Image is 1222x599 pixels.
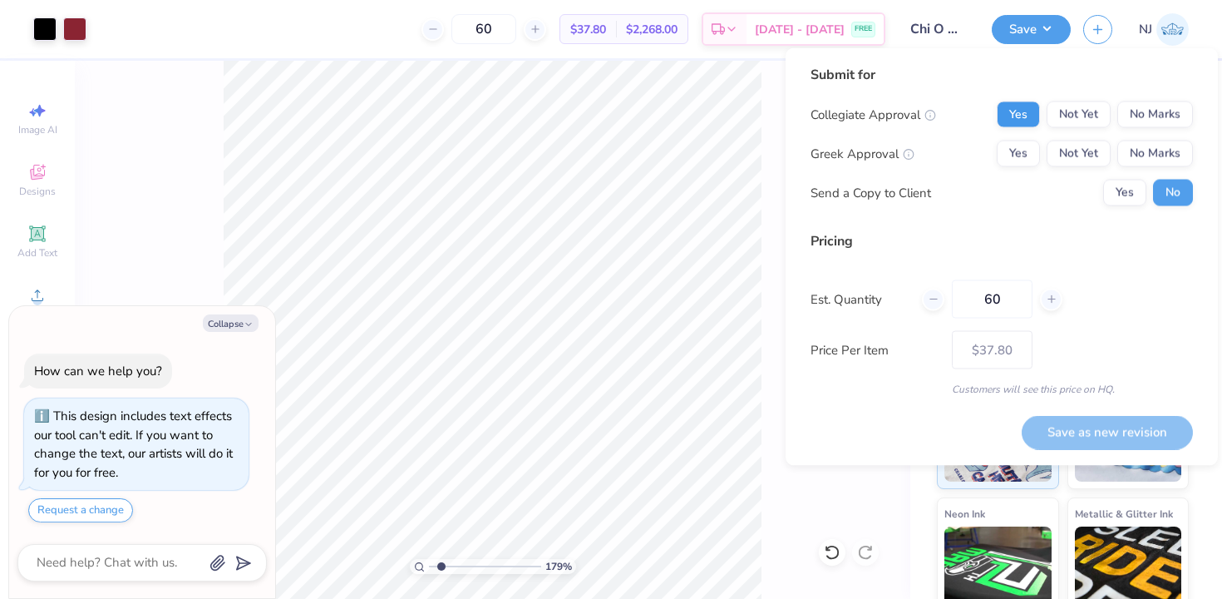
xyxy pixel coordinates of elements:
[1117,141,1193,167] button: No Marks
[1047,101,1111,128] button: Not Yet
[1047,141,1111,167] button: Not Yet
[1103,180,1146,206] button: Yes
[1117,101,1193,128] button: No Marks
[811,105,936,124] div: Collegiate Approval
[34,363,162,379] div: How can we help you?
[19,185,56,198] span: Designs
[992,15,1071,44] button: Save
[1156,13,1189,46] img: Nick Johnson
[18,123,57,136] span: Image AI
[34,408,233,481] div: This design includes text effects our tool can't edit. If you want to change the text, our artist...
[811,340,939,359] label: Price Per Item
[997,141,1040,167] button: Yes
[626,21,678,38] span: $2,268.00
[28,498,133,522] button: Request a change
[1153,180,1193,206] button: No
[451,14,516,44] input: – –
[1139,13,1189,46] a: NJ
[17,246,57,260] span: Add Text
[811,382,1193,397] div: Customers will see this price on HQ.
[952,280,1032,319] input: – –
[811,65,1193,85] div: Submit for
[811,290,909,309] label: Est. Quantity
[1075,505,1173,522] span: Metallic & Glitter Ink
[545,559,572,574] span: 179 %
[1139,20,1152,39] span: NJ
[570,21,606,38] span: $37.80
[855,23,872,35] span: FREE
[811,144,914,163] div: Greek Approval
[997,101,1040,128] button: Yes
[811,183,931,202] div: Send a Copy to Client
[203,314,259,332] button: Collapse
[755,21,845,38] span: [DATE] - [DATE]
[898,12,979,46] input: Untitled Design
[944,505,985,522] span: Neon Ink
[811,231,1193,251] div: Pricing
